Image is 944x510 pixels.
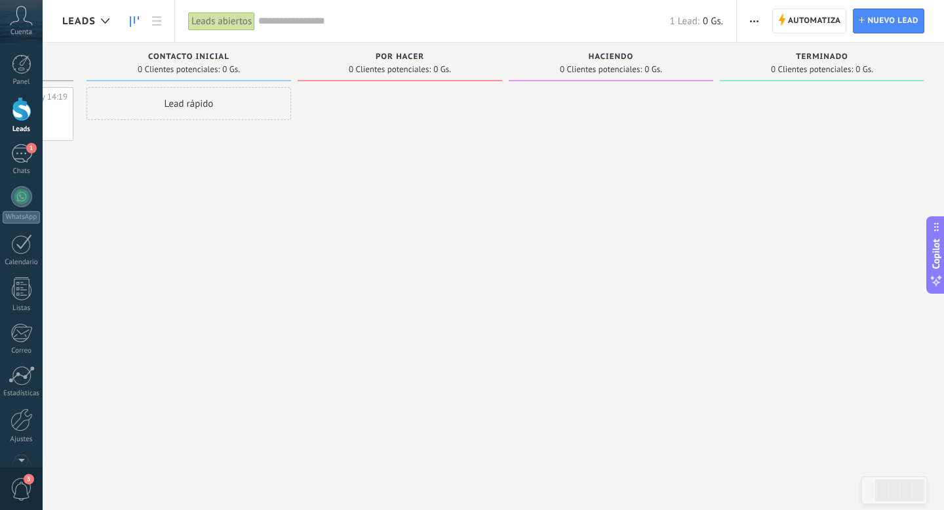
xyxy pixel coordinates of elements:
a: Lista [146,9,168,34]
span: Nuevo lead [867,9,918,33]
span: 3 [24,474,34,484]
div: haciendo [515,52,707,64]
div: terminado [726,52,918,64]
div: Leads abiertos [188,12,255,31]
span: 0 Clientes potenciales: [771,66,853,73]
span: 0 Clientes potenciales: [349,66,431,73]
span: Cuenta [10,28,32,37]
div: Estadísticas [3,389,41,398]
a: Automatiza [772,9,847,33]
div: Panel [3,78,41,87]
div: Hoy 14:19 [31,92,68,102]
span: 1 [26,143,37,153]
div: por hacer [304,52,496,64]
span: 1 Lead: [670,15,699,28]
span: 0 Clientes potenciales: [560,66,642,73]
div: Contacto inicial [93,52,285,64]
span: Leads [62,15,96,28]
div: Chats [3,167,41,176]
span: haciendo [589,52,633,62]
span: por hacer [376,52,424,62]
span: Automatiza [788,9,841,33]
div: Calendario [3,258,41,267]
span: 0 Gs. [433,66,451,73]
span: terminado [796,52,848,62]
div: Correo [3,347,41,355]
div: Leads [3,125,41,134]
span: 0 Clientes potenciales: [138,66,220,73]
div: Lead rápido [87,87,291,120]
span: Copilot [930,239,943,269]
span: 0 Gs. [703,15,723,28]
a: Nuevo lead [853,9,924,33]
button: Más [745,9,764,33]
span: Contacto inicial [148,52,229,62]
a: Leads [123,9,146,34]
div: Listas [3,304,41,313]
span: 0 Gs. [222,66,240,73]
span: 0 Gs. [644,66,662,73]
div: Ajustes [3,435,41,444]
div: WhatsApp [3,211,40,224]
span: 0 Gs. [855,66,873,73]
